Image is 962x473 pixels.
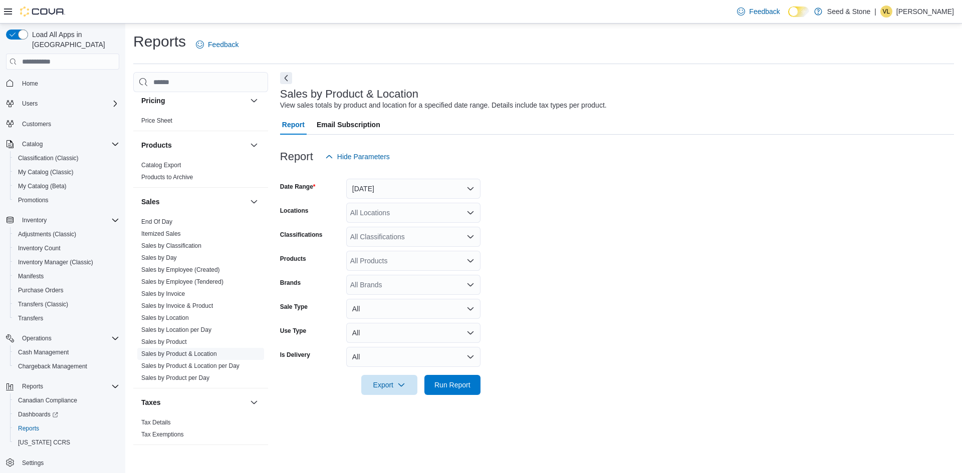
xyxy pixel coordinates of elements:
[141,326,211,333] a: Sales by Location per Day
[18,457,48,469] a: Settings
[10,227,123,241] button: Adjustments (Classic)
[18,286,64,294] span: Purchase Orders
[22,120,51,128] span: Customers
[14,346,119,358] span: Cash Management
[10,283,123,297] button: Purchase Orders
[141,96,246,106] button: Pricing
[141,197,246,207] button: Sales
[14,284,119,296] span: Purchase Orders
[141,314,189,321] a: Sales by Location
[141,117,172,125] span: Price Sheet
[18,300,68,308] span: Transfers (Classic)
[18,230,76,238] span: Adjustments (Classic)
[18,348,69,356] span: Cash Management
[14,422,43,434] a: Reports
[10,345,123,359] button: Cash Management
[141,430,184,438] span: Tax Exemptions
[14,256,97,268] a: Inventory Manager (Classic)
[361,375,417,395] button: Export
[280,231,323,239] label: Classifications
[18,182,67,190] span: My Catalog (Beta)
[14,242,119,254] span: Inventory Count
[18,332,56,344] button: Operations
[18,98,119,110] span: Users
[141,266,220,273] a: Sales by Employee (Created)
[896,6,954,18] p: [PERSON_NAME]
[28,30,119,50] span: Load All Apps in [GEOGRAPHIC_DATA]
[280,88,418,100] h3: Sales by Product & Location
[141,397,246,407] button: Taxes
[280,255,306,263] label: Products
[14,152,83,164] a: Classification (Classic)
[280,327,306,335] label: Use Type
[280,183,316,191] label: Date Range
[141,278,223,286] span: Sales by Employee (Tendered)
[141,431,184,438] a: Tax Exemptions
[10,421,123,435] button: Reports
[141,362,239,370] span: Sales by Product & Location per Day
[18,214,119,226] span: Inventory
[280,72,292,84] button: Next
[20,7,65,17] img: Cova
[14,394,81,406] a: Canadian Compliance
[141,338,187,345] a: Sales by Product
[141,278,223,285] a: Sales by Employee (Tendered)
[18,98,42,110] button: Users
[18,380,47,392] button: Reports
[22,100,38,108] span: Users
[346,299,480,319] button: All
[22,334,52,342] span: Operations
[2,331,123,345] button: Operations
[434,380,470,390] span: Run Report
[10,393,123,407] button: Canadian Compliance
[14,180,119,192] span: My Catalog (Beta)
[2,97,123,111] button: Users
[18,258,93,266] span: Inventory Manager (Classic)
[18,118,119,130] span: Customers
[22,140,43,148] span: Catalog
[18,214,51,226] button: Inventory
[14,436,74,448] a: [US_STATE] CCRS
[141,302,213,310] span: Sales by Invoice & Product
[10,311,123,325] button: Transfers
[2,137,123,151] button: Catalog
[141,218,172,226] span: End Of Day
[133,115,268,131] div: Pricing
[141,174,193,181] a: Products to Archive
[10,151,123,165] button: Classification (Classic)
[880,6,892,18] div: Veronica Lakomy
[280,351,310,359] label: Is Delivery
[14,180,71,192] a: My Catalog (Beta)
[141,197,160,207] h3: Sales
[18,196,49,204] span: Promotions
[18,410,58,418] span: Dashboards
[14,242,65,254] a: Inventory Count
[14,194,53,206] a: Promotions
[133,416,268,444] div: Taxes
[22,80,38,88] span: Home
[18,438,70,446] span: [US_STATE] CCRS
[749,7,780,17] span: Feedback
[10,165,123,179] button: My Catalog (Classic)
[141,162,181,169] a: Catalog Export
[141,254,177,262] span: Sales by Day
[248,139,260,151] button: Products
[280,279,301,287] label: Brands
[10,297,123,311] button: Transfers (Classic)
[141,374,209,381] a: Sales by Product per Day
[14,298,72,310] a: Transfers (Classic)
[141,350,217,357] a: Sales by Product & Location
[466,257,474,265] button: Open list of options
[18,424,39,432] span: Reports
[22,216,47,224] span: Inventory
[424,375,480,395] button: Run Report
[367,375,411,395] span: Export
[10,193,123,207] button: Promotions
[14,270,48,282] a: Manifests
[141,290,185,298] span: Sales by Invoice
[827,6,870,18] p: Seed & Stone
[14,408,62,420] a: Dashboards
[280,303,308,311] label: Sale Type
[14,346,73,358] a: Cash Management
